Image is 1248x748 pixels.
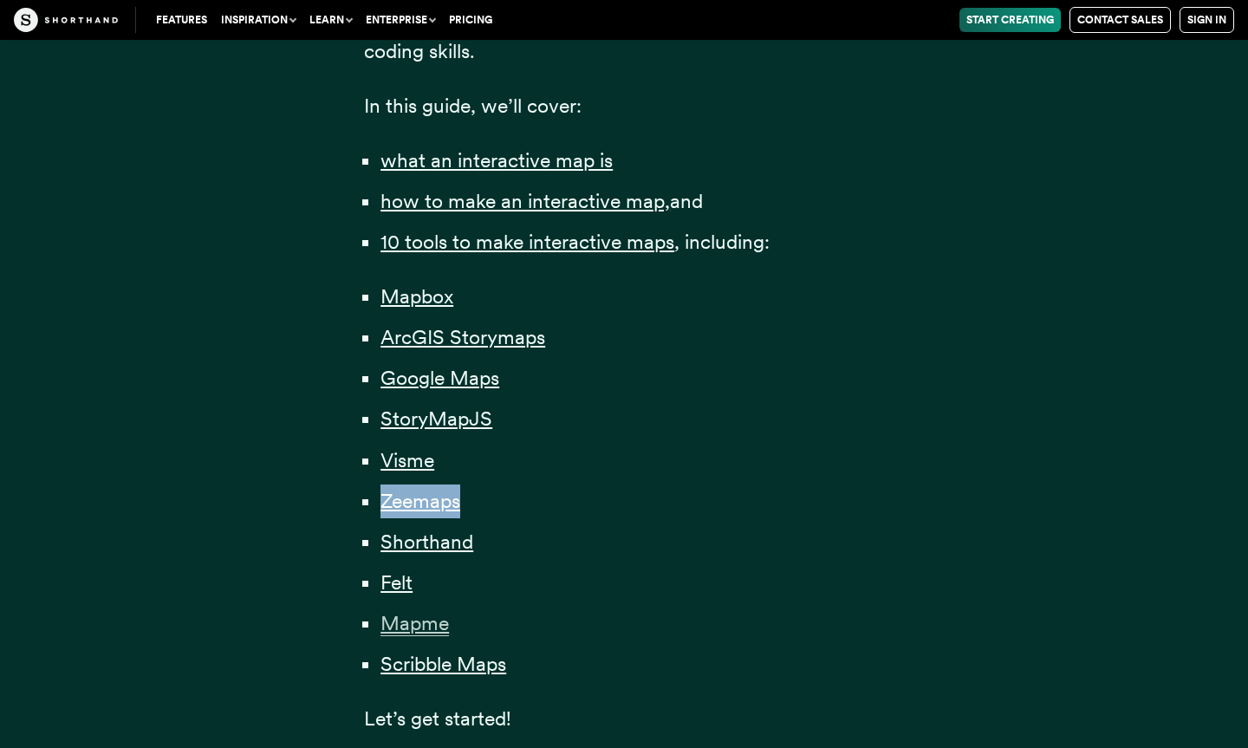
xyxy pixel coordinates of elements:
a: Contact Sales [1069,7,1171,33]
button: Learn [302,8,359,32]
span: and [670,189,703,213]
button: Inspiration [214,8,302,32]
a: ArcGIS Storymaps [380,325,545,349]
a: Google Maps [380,366,499,390]
a: Zeemaps [380,489,460,513]
img: The Craft [14,8,118,32]
a: Mapme [380,611,449,635]
a: Pricing [442,8,499,32]
button: Enterprise [359,8,442,32]
span: , including: [674,230,770,254]
a: what an interactive map is [380,148,613,172]
a: Start Creating [959,8,1061,32]
a: 10 tools to make interactive maps [380,230,674,254]
span: Let’s get started! [364,706,511,731]
a: Mapbox [380,284,453,309]
a: Visme [380,448,434,472]
a: how to make an interactive map, [380,189,670,213]
a: Felt [380,570,413,595]
a: Sign in [1180,7,1234,33]
a: Scribble Maps [380,652,506,676]
span: In this guide, we’ll cover: [364,94,582,118]
a: StoryMapJS [380,407,492,431]
a: Shorthand [380,530,473,554]
span: Mapme [380,611,449,636]
a: Features [149,8,214,32]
